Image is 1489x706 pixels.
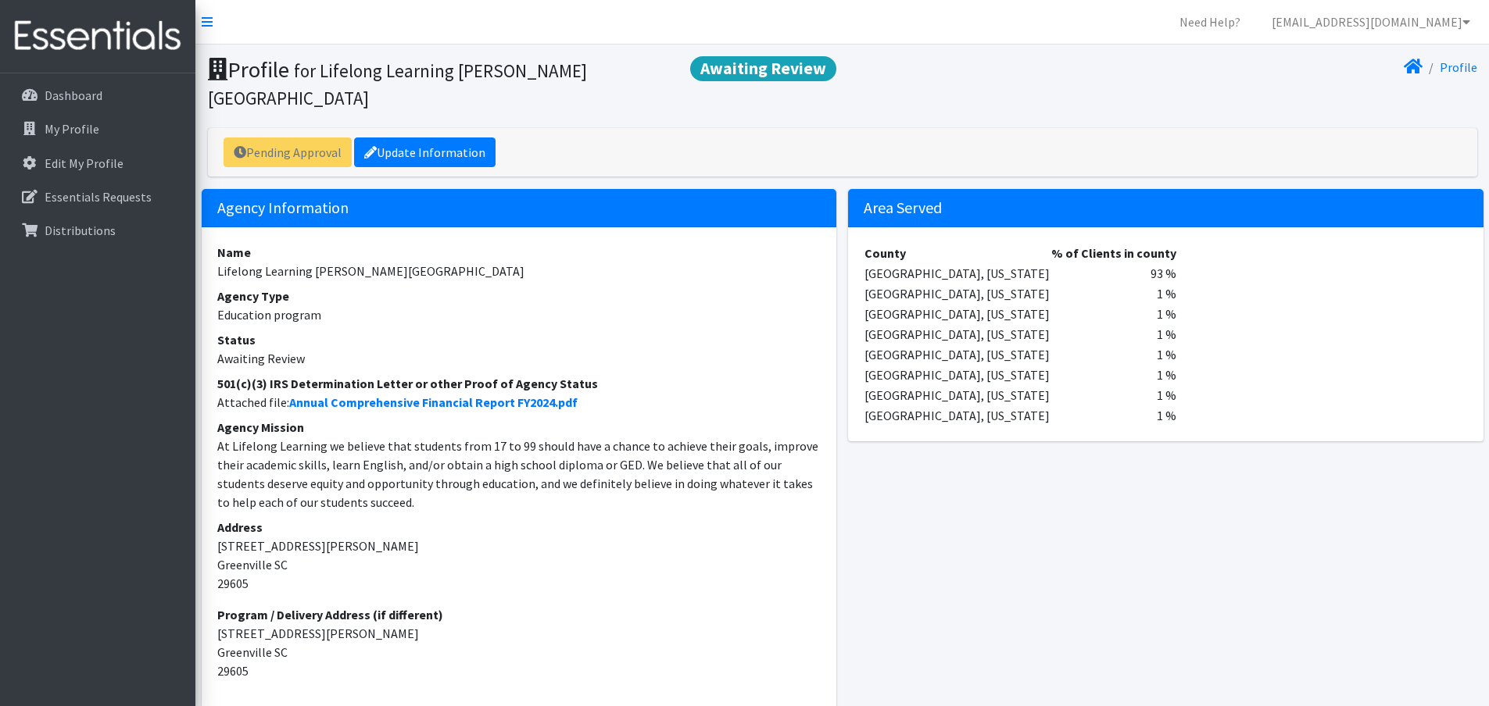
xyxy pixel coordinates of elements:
td: [GEOGRAPHIC_DATA], [US_STATE] [864,385,1051,405]
dt: 501(c)(3) IRS Determination Letter or other Proof of Agency Status [217,374,821,393]
span: Awaiting Review [690,56,836,81]
p: Edit My Profile [45,155,123,171]
address: [STREET_ADDRESS][PERSON_NAME] Greenville SC 29605 [217,518,821,593]
address: [STREET_ADDRESS][PERSON_NAME] Greenville SC 29605 [217,605,821,680]
td: 1 % [1051,324,1177,344]
dt: Name [217,243,821,262]
a: Edit My Profile [6,148,189,179]
dt: Status [217,330,821,349]
a: Profile [1440,59,1477,75]
td: [GEOGRAPHIC_DATA], [US_STATE] [864,324,1051,344]
td: [GEOGRAPHIC_DATA], [US_STATE] [864,405,1051,426]
dt: Agency Type [217,287,821,305]
td: 1 % [1051,344,1177,365]
strong: Address [217,519,263,535]
td: 1 % [1051,405,1177,426]
dd: Awaiting Review [217,349,821,368]
a: Annual Comprehensive Financial Report FY2024.pdf [289,394,578,410]
img: HumanEssentials [6,10,189,62]
dd: Education program [217,305,821,324]
a: Essentials Requests [6,181,189,212]
h5: Agency Information [202,189,837,227]
small: for Lifelong Learning [PERSON_NAME][GEOGRAPHIC_DATA] [208,59,587,109]
td: 1 % [1051,385,1177,405]
td: 93 % [1051,263,1177,283]
td: [GEOGRAPHIC_DATA], [US_STATE] [864,365,1051,385]
p: Distributions [45,223,116,238]
strong: Program / Delivery Address (if different) [217,607,443,622]
dd: At Lifelong Learning we believe that students from 17 to 99 should have a chance to achieve their... [217,437,821,512]
a: [EMAIL_ADDRESS][DOMAIN_NAME] [1259,6,1483,37]
a: My Profile [6,113,189,144]
th: County [864,243,1051,263]
h1: Profile [208,56,837,110]
td: 1 % [1051,283,1177,304]
td: [GEOGRAPHIC_DATA], [US_STATE] [864,283,1051,304]
p: My Profile [45,121,99,137]
a: Distributions [6,215,189,246]
td: 1 % [1051,365,1177,385]
td: [GEOGRAPHIC_DATA], [US_STATE] [864,344,1051,365]
td: 1 % [1051,304,1177,324]
a: Need Help? [1167,6,1253,37]
dd: Attached file: [217,393,821,412]
dt: Agency Mission [217,418,821,437]
td: [GEOGRAPHIC_DATA], [US_STATE] [864,304,1051,324]
th: % of Clients in county [1051,243,1177,263]
a: Dashboard [6,80,189,111]
p: Essentials Requests [45,189,152,205]
h5: Area Served [848,189,1484,227]
a: Update Information [354,137,496,167]
dd: Lifelong Learning [PERSON_NAME][GEOGRAPHIC_DATA] [217,262,821,280]
td: [GEOGRAPHIC_DATA], [US_STATE] [864,263,1051,283]
p: Dashboard [45,87,102,103]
